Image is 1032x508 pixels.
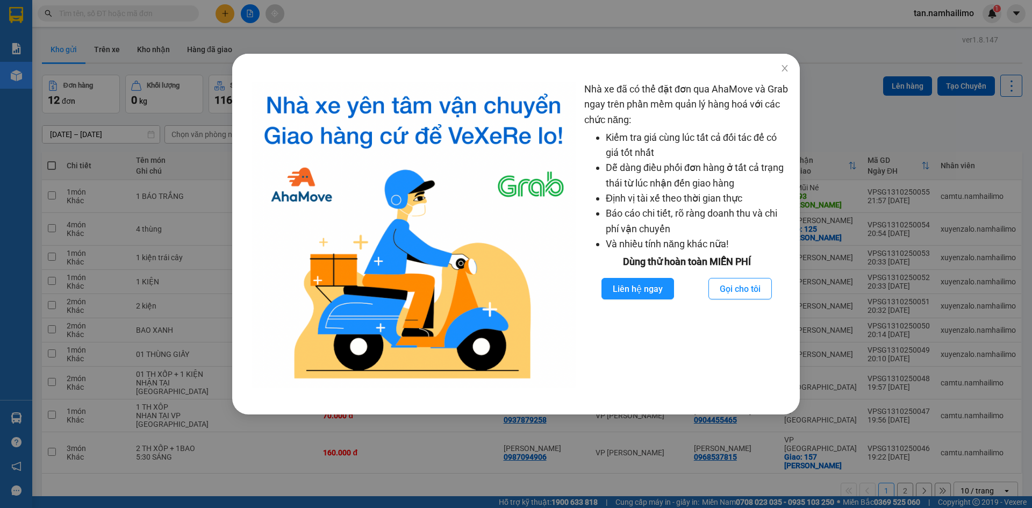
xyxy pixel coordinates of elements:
[606,191,789,206] li: Định vị tài xế theo thời gian thực
[252,82,576,388] img: logo
[780,64,789,73] span: close
[606,130,789,161] li: Kiểm tra giá cùng lúc tất cả đối tác để có giá tốt nhất
[601,278,674,299] button: Liên hệ ngay
[720,282,761,296] span: Gọi cho tôi
[770,54,800,84] button: Close
[606,237,789,252] li: Và nhiều tính năng khác nữa!
[606,160,789,191] li: Dễ dàng điều phối đơn hàng ở tất cả trạng thái từ lúc nhận đến giao hàng
[708,278,772,299] button: Gọi cho tôi
[613,282,663,296] span: Liên hệ ngay
[606,206,789,237] li: Báo cáo chi tiết, rõ ràng doanh thu và chi phí vận chuyển
[584,82,789,388] div: Nhà xe đã có thể đặt đơn qua AhaMove và Grab ngay trên phần mềm quản lý hàng hoá với các chức năng:
[584,254,789,269] div: Dùng thử hoàn toàn MIỄN PHÍ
